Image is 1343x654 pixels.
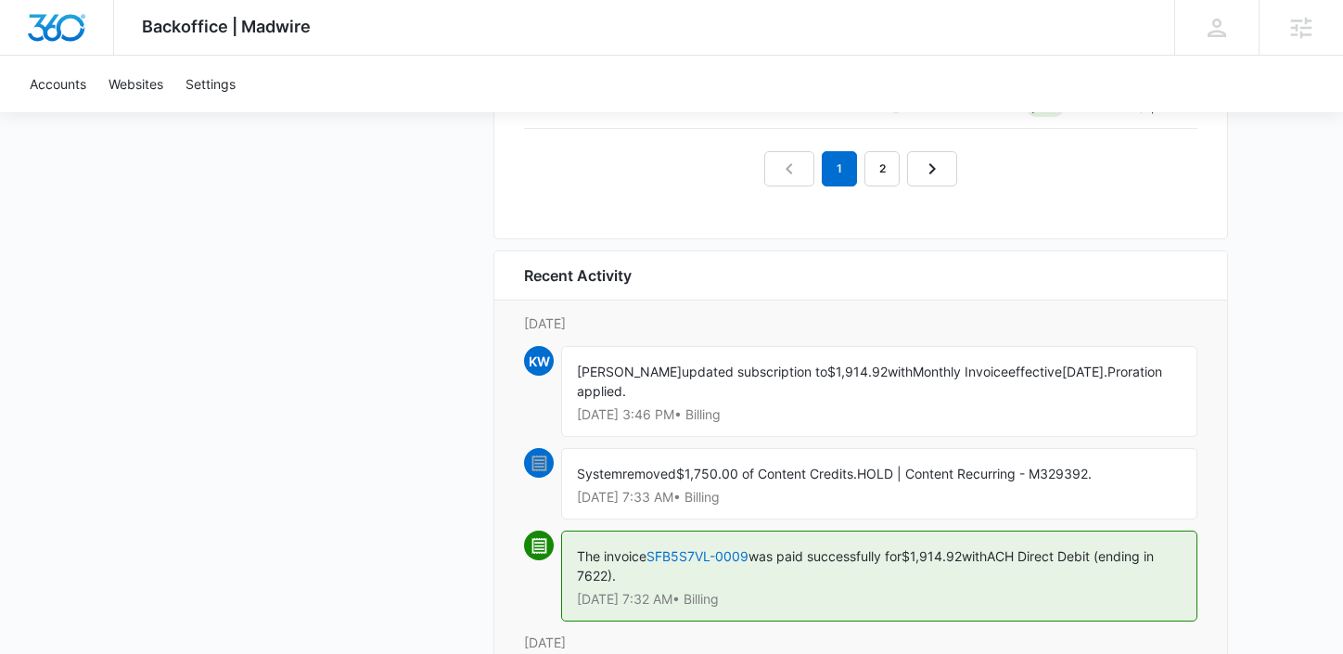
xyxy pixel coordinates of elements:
img: logo_orange.svg [30,30,45,45]
p: [DATE] 7:32 AM • Billing [577,593,1182,606]
div: Domain: [DOMAIN_NAME] [48,48,204,63]
span: removed [622,466,676,481]
a: SFB5S7VL-0009 [646,548,748,564]
em: 1 [822,151,857,186]
a: Settings [174,56,247,112]
img: website_grey.svg [30,48,45,63]
a: Next Page [907,151,957,186]
span: effective [1008,364,1062,379]
span: Backoffice | Madwire [142,17,311,36]
span: [DATE]. [1062,364,1107,379]
h6: Recent Activity [524,264,632,287]
div: Domain Overview [70,109,166,122]
span: $1,914.92 [827,364,888,379]
span: $1,914.92 [902,548,962,564]
a: Websites [97,56,174,112]
span: The invoice [577,548,646,564]
p: [DATE] 7:33 AM • Billing [577,491,1182,504]
p: [DATE] [524,633,1197,652]
span: with [888,364,913,379]
span: KW [524,346,554,376]
div: v 4.0.25 [52,30,91,45]
span: $1,750.00 of Content Credits. [676,466,857,481]
span: System [577,466,622,481]
span: was paid successfully for [748,548,902,564]
img: tab_keywords_by_traffic_grey.svg [185,108,199,122]
span: with [962,548,987,564]
span: updated subscription to [682,364,827,379]
img: tab_domain_overview_orange.svg [50,108,65,122]
span: HOLD | Content Recurring - M329392. [857,466,1092,481]
p: [DATE] [524,314,1197,333]
p: [DATE] 3:46 PM • Billing [577,408,1182,421]
span: [PERSON_NAME] [577,364,682,379]
nav: Pagination [764,151,957,186]
a: Accounts [19,56,97,112]
a: Page 2 [864,151,900,186]
span: Monthly Invoice [913,364,1008,379]
a: SFB5S7VL-0007 [650,98,751,114]
div: Keywords by Traffic [205,109,313,122]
